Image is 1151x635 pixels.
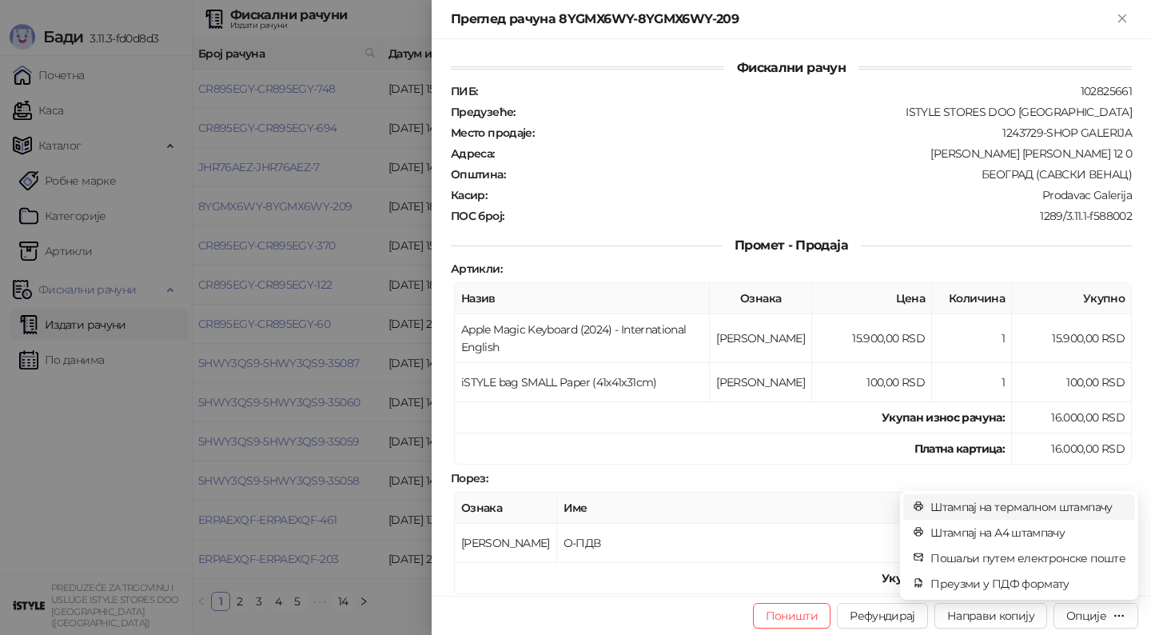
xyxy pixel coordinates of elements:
[882,410,1005,425] strong: Укупан износ рачуна :
[947,609,1034,623] span: Направи копију
[932,314,1012,363] td: 1
[930,498,1125,516] span: Штампај на термалном штампачу
[1053,603,1138,629] button: Опције
[710,283,812,314] th: Ознака
[536,126,1133,140] div: 1243729-SHOP GALERIJA
[455,524,557,563] td: [PERSON_NAME]
[557,493,948,524] th: Име
[488,188,1133,202] div: Prodavac Galerija
[451,167,505,182] strong: Општина :
[1113,10,1132,29] button: Close
[1012,433,1132,465] td: 16.000,00 RSD
[451,471,488,485] strong: Порез :
[812,363,932,402] td: 100,00 RSD
[1066,609,1106,623] div: Опције
[724,60,858,75] span: Фискални рачун
[505,209,1133,223] div: 1289/3.11.1-f588002
[930,549,1125,567] span: Пошаљи путем електронске поште
[930,524,1125,541] span: Штампај на А4 штампачу
[914,441,1005,456] strong: Платна картица :
[710,363,812,402] td: [PERSON_NAME]
[930,575,1125,593] span: Преузми у ПДФ формату
[812,283,932,314] th: Цена
[1012,363,1132,402] td: 100,00 RSD
[812,314,932,363] td: 15.900,00 RSD
[882,571,1005,585] strong: Укупан износ пореза:
[451,105,516,119] strong: Предузеће :
[1012,402,1132,433] td: 16.000,00 RSD
[710,314,812,363] td: [PERSON_NAME]
[934,603,1047,629] button: Направи копију
[557,524,948,563] td: О-ПДВ
[932,363,1012,402] td: 1
[507,167,1133,182] div: БЕОГРАД (САВСКИ ВЕНАЦ)
[837,603,928,629] button: Рефундирај
[455,314,710,363] td: Apple Magic Keyboard (2024) - International English
[451,262,502,276] strong: Артикли :
[1012,314,1132,363] td: 15.900,00 RSD
[451,209,504,223] strong: ПОС број :
[455,363,710,402] td: iSTYLE bag SMALL Paper (41x41x31cm)
[455,493,557,524] th: Ознака
[496,146,1133,161] div: [PERSON_NAME] [PERSON_NAME] 12 0
[451,188,487,202] strong: Касир :
[451,10,1113,29] div: Преглед рачуна 8YGMX6WY-8YGMX6WY-209
[753,603,831,629] button: Поништи
[479,84,1133,98] div: 102825661
[451,146,495,161] strong: Адреса :
[722,238,861,253] span: Промет - Продаја
[932,283,1012,314] th: Количина
[517,105,1133,119] div: ISTYLE STORES DOO [GEOGRAPHIC_DATA]
[1012,283,1132,314] th: Укупно
[451,84,477,98] strong: ПИБ :
[455,283,710,314] th: Назив
[451,126,534,140] strong: Место продаје :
